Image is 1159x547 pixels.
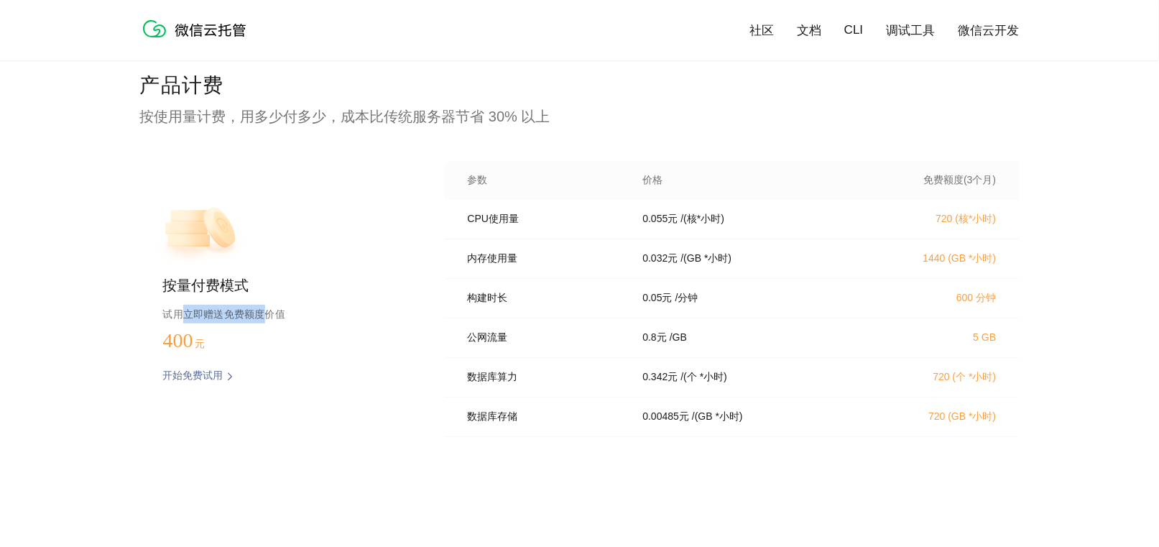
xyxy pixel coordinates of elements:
p: 按使用量计费，用多少付多少，成本比传统服务器节省 30% 以上 [140,106,1020,127]
p: 产品计费 [140,72,1020,101]
p: CPU使用量 [468,213,623,226]
p: 开始免费试用 [163,369,223,384]
p: 1440 (GB *小时) [870,252,997,265]
p: 0.055 元 [643,213,678,226]
p: 构建时长 [468,292,623,305]
p: 0.8 元 [643,331,667,344]
p: 0.00485 元 [643,410,690,423]
a: 微信云开发 [959,22,1020,39]
p: / GB [670,331,687,344]
p: / (个 *小时) [681,371,728,384]
p: 数据库算力 [468,371,623,384]
p: / 分钟 [675,292,698,305]
p: 0.342 元 [643,371,678,384]
p: 公网流量 [468,331,623,344]
p: / (核*小时) [681,213,725,226]
img: 微信云托管 [140,14,255,43]
p: 价格 [643,174,663,187]
p: 400 [163,329,235,352]
p: 试用立即赠送免费额度价值 [163,305,399,323]
span: 元 [195,339,206,349]
p: 免费额度(3个月) [870,174,997,187]
p: 720 (核*小时) [870,213,997,226]
p: 5 GB [870,331,997,343]
p: / (GB *小时) [692,410,743,423]
p: 按量付费模式 [163,276,399,296]
p: 参数 [468,174,623,187]
a: CLI [844,23,863,37]
p: 0.05 元 [643,292,673,305]
p: 内存使用量 [468,252,623,265]
p: / (GB *小时) [681,252,732,265]
a: 微信云托管 [140,33,255,45]
p: 600 分钟 [870,292,997,305]
p: 0.032 元 [643,252,678,265]
p: 720 (个 *小时) [870,371,997,384]
p: 720 (GB *小时) [870,410,997,423]
a: 文档 [797,22,821,39]
a: 社区 [749,22,774,39]
a: 调试工具 [887,22,936,39]
p: 数据库存储 [468,410,623,423]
